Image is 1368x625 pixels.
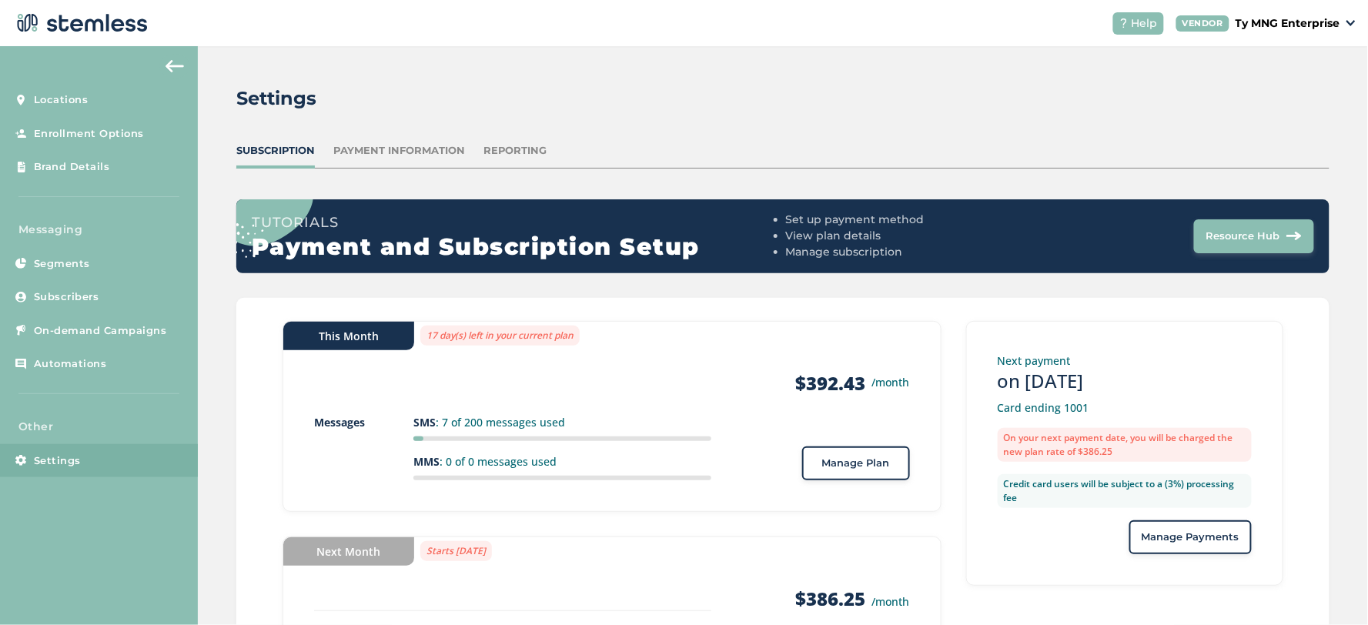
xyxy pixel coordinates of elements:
[283,322,414,350] div: This Month
[34,159,110,175] span: Brand Details
[413,454,440,469] strong: MMS
[872,374,910,390] small: /month
[314,414,413,430] p: Messages
[34,92,89,108] span: Locations
[1132,15,1158,32] span: Help
[786,212,1047,228] li: Set up payment method
[252,212,780,233] h3: Tutorials
[822,456,890,471] span: Manage Plan
[1176,15,1229,32] div: VENDOR
[166,60,184,72] img: icon-arrow-back-accent-c549486e.svg
[34,323,167,339] span: On-demand Campaigns
[34,126,144,142] span: Enrollment Options
[998,474,1252,508] label: Credit card users will be subject to a (3%) processing fee
[1119,18,1129,28] img: icon-help-white-03924b79.svg
[34,289,99,305] span: Subscribers
[34,356,107,372] span: Automations
[998,353,1252,369] p: Next payment
[998,399,1252,416] p: Card ending 1001
[413,414,711,430] p: : 7 of 200 messages used
[786,228,1047,244] li: View plan details
[34,453,81,469] span: Settings
[213,147,314,257] img: circle_dots-9438f9e3.svg
[420,541,492,561] label: Starts [DATE]
[1236,15,1340,32] p: Ty MNG Enterprise
[1142,530,1239,545] span: Manage Payments
[872,594,910,609] small: /month
[12,8,148,38] img: logo-dark-0685b13c.svg
[34,256,90,272] span: Segments
[420,326,580,346] label: 17 day(s) left in your current plan
[236,143,315,159] div: Subscription
[1206,229,1280,244] span: Resource Hub
[333,143,465,159] div: Payment Information
[786,244,1047,260] li: Manage subscription
[1291,551,1368,625] iframe: Chat Widget
[236,85,316,112] h2: Settings
[998,428,1252,462] label: On your next payment date, you will be charged the new plan rate of $386.25
[796,586,866,611] strong: $386.25
[1346,20,1356,26] img: icon_down-arrow-small-66adaf34.svg
[1194,219,1314,253] button: Resource Hub
[483,143,547,159] div: Reporting
[252,233,780,261] h2: Payment and Subscription Setup
[802,446,910,480] button: Manage Plan
[1129,520,1252,554] button: Manage Payments
[283,537,414,566] div: Next Month
[413,415,436,429] strong: SMS
[998,369,1252,393] h3: on [DATE]
[796,371,866,396] strong: $392.43
[413,453,711,470] p: : 0 of 0 messages used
